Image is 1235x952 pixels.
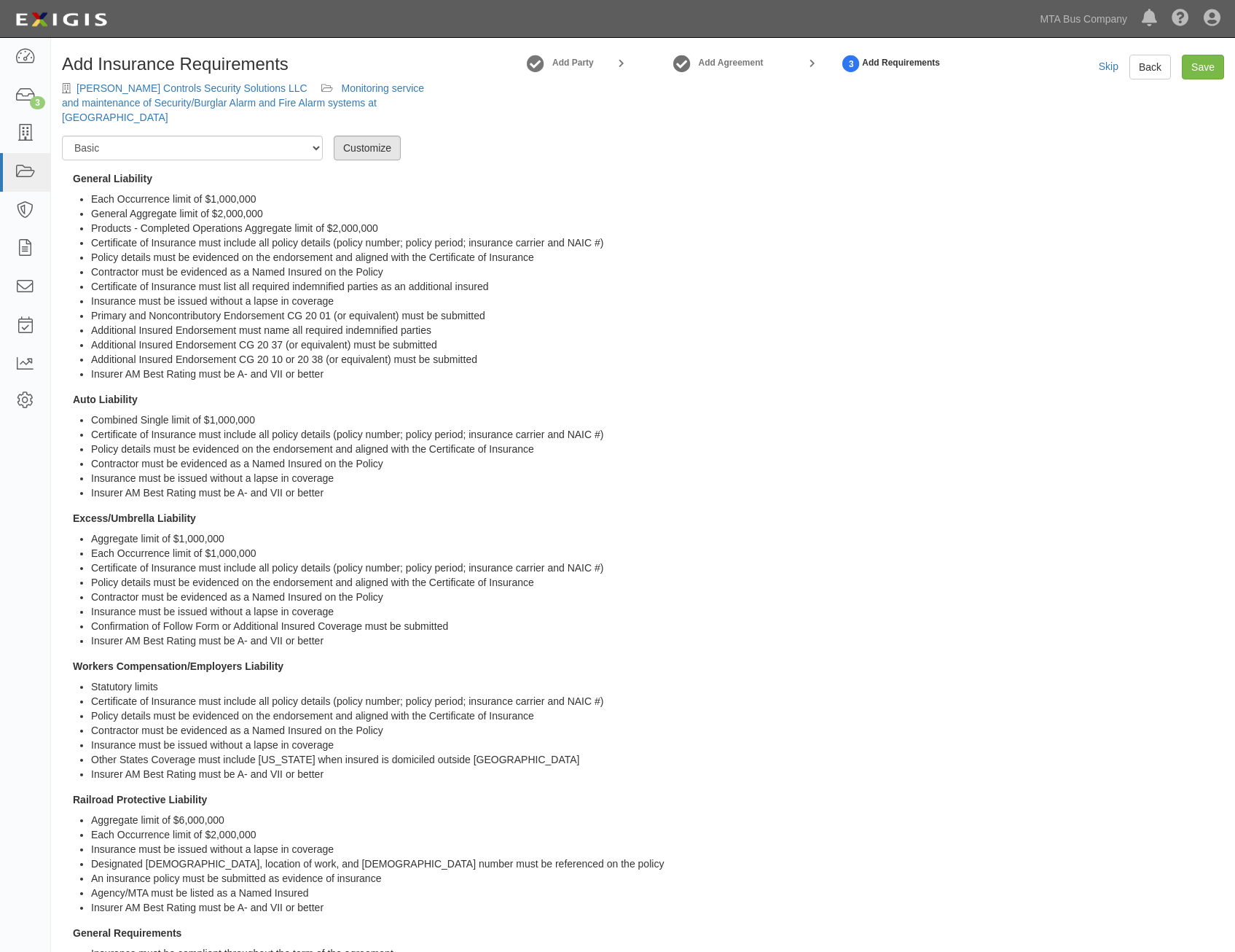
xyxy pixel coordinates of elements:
li: Each Occurrence limit of $2,000,000 [91,827,1224,842]
li: Insurer AM Best Rating must be A- and VII or better [91,485,1224,500]
i: Help Center - Complianz [1172,10,1189,28]
li: Agency/MTA must be listed as a Named Insured [91,886,1224,900]
li: Certificate of Insurance must include all policy details (policy number; policy period; insurance... [91,235,1224,250]
li: Contractor must be evidenced as a Named Insured on the Policy [91,723,1224,738]
li: Contractor must be evidenced as a Named Insured on the Policy [91,265,1224,279]
li: Insurance must be issued without a lapse in coverage [91,294,1224,308]
a: Back [1129,55,1171,79]
li: Contractor must be evidenced as a Named Insured on the Policy [91,456,1224,471]
li: Certificate of Insurance must include all policy details (policy number; policy period; insurance... [91,561,1224,575]
strong: 3 [840,55,862,73]
a: Add Agreement [699,57,764,69]
li: Designated [DEMOGRAPHIC_DATA], location of work, and [DEMOGRAPHIC_DATA] number must be referenced... [91,857,1224,871]
input: Save [1182,55,1224,79]
li: Insurer AM Best Rating must be A- and VII or better [91,367,1224,381]
a: Monitoring service and maintenance of Security/Burglar Alarm and Fire Alarm systems at [GEOGRAPHI... [62,82,424,123]
strong: Add Requirements [862,57,940,69]
li: Additional Insured Endorsement CG 20 10 or 20 38 (or equivalent) must be submitted [91,352,1224,367]
li: Certificate of Insurance must include all policy details (policy number; policy period; insurance... [91,427,1224,442]
strong: Railroad Protective Liability [73,794,207,805]
a: MTA Bus Company [1032,4,1134,34]
strong: Add Party [552,58,594,68]
h1: Add Insurance Requirements [62,55,435,74]
li: Insurer AM Best Rating must be A- and VII or better [91,633,1224,648]
a: Customize [334,136,401,160]
li: Certificate of Insurance must list all required indemnified parties as an additional insured [91,279,1224,294]
li: Policy details must be evidenced on the endorsement and aligned with the Certificate of Insurance [91,442,1224,456]
li: Statutory limits [91,679,1224,694]
strong: Auto Liability [73,394,138,405]
strong: General Requirements [73,927,181,939]
li: Certificate of Insurance must include all policy details (policy number; policy period; insurance... [91,694,1224,709]
li: Aggregate limit of $6,000,000 [91,813,1224,827]
div: 3 [30,96,45,109]
li: Aggregate limit of $1,000,000 [91,531,1224,546]
li: Additional Insured Endorsement must name all required indemnified parties [91,323,1224,338]
a: Skip [1099,61,1118,72]
strong: Add Agreement [699,58,764,68]
li: General Aggregate limit of $2,000,000 [91,206,1224,221]
a: [PERSON_NAME] Controls Security Solutions LLC [77,82,307,94]
strong: Excess/Umbrella Liability [73,512,196,524]
li: Combined Single limit of $1,000,000 [91,413,1224,427]
li: Products - Completed Operations Aggregate limit of $2,000,000 [91,221,1224,235]
li: Insurer AM Best Rating must be A- and VII or better [91,900,1224,915]
li: Insurance must be issued without a lapse in coverage [91,471,1224,485]
li: Confirmation of Follow Form or Additional Insured Coverage must be submitted [91,619,1224,633]
strong: Workers Compensation/Employers Liability [73,660,283,672]
li: Policy details must be evidenced on the endorsement and aligned with the Certificate of Insurance [91,709,1224,723]
li: Each Occurrence limit of $1,000,000 [91,192,1224,206]
li: An insurance policy must be submitted as evidence of insurance [91,871,1224,886]
a: Add Agreement [671,47,693,79]
strong: General Liability [73,173,152,184]
li: Insurance must be issued without a lapse in coverage [91,842,1224,857]
li: Insurer AM Best Rating must be A- and VII or better [91,767,1224,781]
li: Policy details must be evidenced on the endorsement and aligned with the Certificate of Insurance [91,575,1224,590]
li: Other States Coverage must include [US_STATE] when insured is domiciled outside [GEOGRAPHIC_DATA] [91,752,1224,767]
a: Set Requirements [840,47,862,79]
li: Insurance must be issued without a lapse in coverage [91,604,1224,619]
li: Contractor must be evidenced as a Named Insured on the Policy [91,590,1224,604]
img: Logo [11,7,111,33]
li: Each Occurrence limit of $1,000,000 [91,546,1224,561]
li: Policy details must be evidenced on the endorsement and aligned with the Certificate of Insurance [91,250,1224,265]
li: Additional Insured Endorsement CG 20 37 (or equivalent) must be submitted [91,338,1224,352]
li: Primary and Noncontributory Endorsement CG 20 01 (or equivalent) must be submitted [91,308,1224,323]
li: Insurance must be issued without a lapse in coverage [91,738,1224,752]
a: Add Party [552,57,594,69]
